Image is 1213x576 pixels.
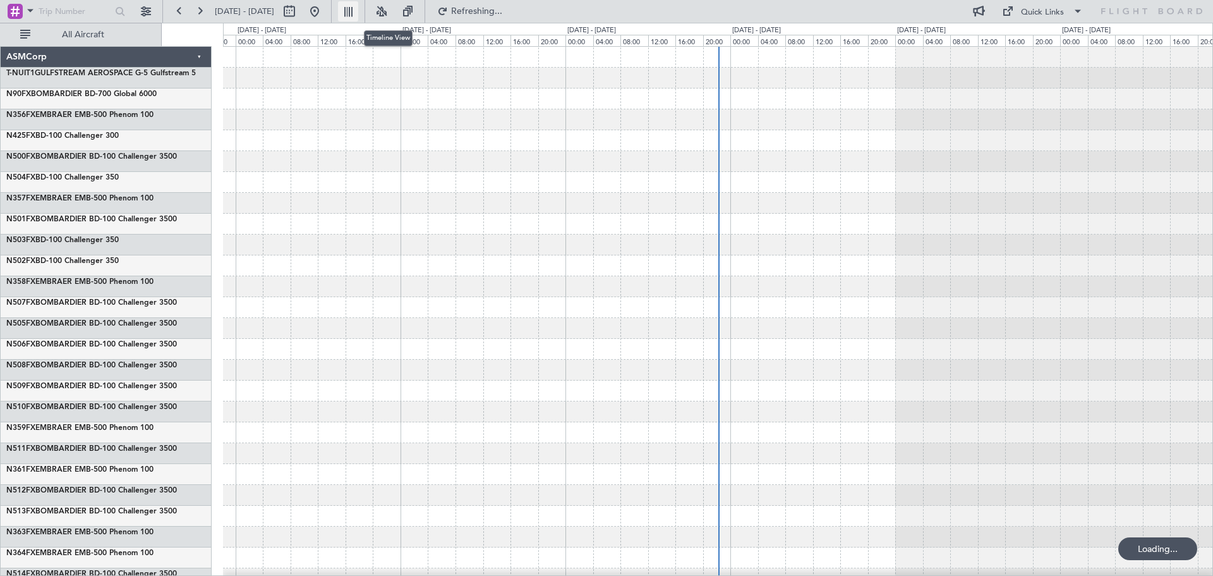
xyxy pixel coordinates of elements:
div: 12:00 [978,35,1006,46]
span: [DATE] - [DATE] [215,6,274,17]
div: 12:00 [318,35,346,46]
div: Loading... [1118,537,1197,560]
a: N507FXBOMBARDIER BD-100 Challenger 3500 [6,299,177,307]
div: 20:00 [1033,35,1061,46]
a: N363FXEMBRAER EMB-500 Phenom 100 [6,529,154,536]
span: N361FX [6,466,35,474]
div: 08:00 [1115,35,1143,46]
div: [DATE] - [DATE] [732,25,781,36]
a: N357FXEMBRAER EMB-500 Phenom 100 [6,195,154,202]
span: N500FX [6,153,35,161]
span: N90FX [6,90,31,98]
a: N356FXEMBRAER EMB-500 Phenom 100 [6,111,154,119]
div: 04:00 [593,35,621,46]
span: T-NUIT1 [6,70,35,77]
span: N504FX [6,174,35,181]
button: Quick Links [996,1,1089,21]
span: N505FX [6,320,35,328]
div: 16:00 [840,35,868,46]
span: N510FX [6,403,35,411]
div: 00:00 [895,35,923,46]
div: 20:00 [868,35,896,46]
span: N356FX [6,111,35,119]
span: N363FX [6,529,35,536]
span: N358FX [6,278,35,286]
span: N511FX [6,445,35,453]
div: 04:00 [758,35,786,46]
div: 00:00 [565,35,593,46]
a: N509FXBOMBARDIER BD-100 Challenger 3500 [6,383,177,390]
div: 08:00 [620,35,648,46]
a: N505FXBOMBARDIER BD-100 Challenger 3500 [6,320,177,328]
div: 12:00 [648,35,676,46]
button: Refreshing... [431,1,507,21]
span: N502FX [6,257,35,265]
a: N504FXBD-100 Challenger 350 [6,174,119,181]
span: N359FX [6,424,35,432]
a: N90FXBOMBARDIER BD-700 Global 6000 [6,90,157,98]
div: 08:00 [950,35,978,46]
div: Quick Links [1021,6,1064,19]
a: N506FXBOMBARDIER BD-100 Challenger 3500 [6,341,177,348]
div: 20:00 [538,35,566,46]
span: N364FX [6,549,35,557]
a: N513FXBOMBARDIER BD-100 Challenger 3500 [6,508,177,515]
span: N425FX [6,132,35,140]
span: N506FX [6,341,35,348]
a: N510FXBOMBARDIER BD-100 Challenger 3500 [6,403,177,411]
div: 08:00 [291,35,318,46]
button: All Aircraft [14,25,137,45]
div: 04:00 [428,35,456,46]
div: 16:00 [510,35,538,46]
a: N508FXBOMBARDIER BD-100 Challenger 3500 [6,362,177,369]
div: 12:00 [1143,35,1171,46]
span: N509FX [6,383,35,390]
div: 00:00 [730,35,758,46]
span: N512FX [6,487,35,494]
div: 16:00 [1005,35,1033,46]
a: N511FXBOMBARDIER BD-100 Challenger 3500 [6,445,177,453]
div: 04:00 [263,35,291,46]
a: N361FXEMBRAER EMB-500 Phenom 100 [6,466,154,474]
span: N501FX [6,216,35,223]
span: N507FX [6,299,35,307]
div: 04:00 [1088,35,1116,46]
div: [DATE] - [DATE] [897,25,946,36]
span: Refreshing... [450,7,504,16]
a: N364FXEMBRAER EMB-500 Phenom 100 [6,549,154,557]
a: N512FXBOMBARDIER BD-100 Challenger 3500 [6,487,177,494]
a: N425FXBD-100 Challenger 300 [6,132,119,140]
div: 00:00 [236,35,263,46]
span: N508FX [6,362,35,369]
div: 12:00 [483,35,511,46]
div: 00:00 [1060,35,1088,46]
a: T-NUIT1GULFSTREAM AEROSPACE G-5 Gulfstream 5 [6,70,196,77]
div: 08:00 [456,35,483,46]
input: Trip Number [39,2,111,21]
div: 16:00 [346,35,373,46]
div: 16:00 [1170,35,1198,46]
span: N513FX [6,508,35,515]
a: N500FXBOMBARDIER BD-100 Challenger 3500 [6,153,177,161]
div: [DATE] - [DATE] [238,25,286,36]
div: [DATE] - [DATE] [402,25,451,36]
div: 08:00 [785,35,813,46]
div: 12:00 [813,35,841,46]
span: N357FX [6,195,35,202]
div: [DATE] - [DATE] [1062,25,1111,36]
span: All Aircraft [33,30,133,39]
div: 20:00 [703,35,731,46]
div: 04:00 [923,35,951,46]
div: 16:00 [675,35,703,46]
div: Timeline View [364,30,413,46]
span: N503FX [6,236,35,244]
a: N359FXEMBRAER EMB-500 Phenom 100 [6,424,154,432]
a: N502FXBD-100 Challenger 350 [6,257,119,265]
a: N358FXEMBRAER EMB-500 Phenom 100 [6,278,154,286]
a: N503FXBD-100 Challenger 350 [6,236,119,244]
a: N501FXBOMBARDIER BD-100 Challenger 3500 [6,216,177,223]
div: [DATE] - [DATE] [567,25,616,36]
